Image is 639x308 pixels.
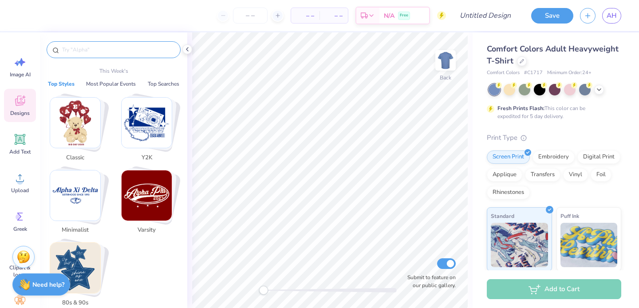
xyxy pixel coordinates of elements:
button: Stack Card Button Minimalist [44,170,111,238]
div: Transfers [525,168,560,182]
div: Screen Print [487,150,530,164]
span: Comfort Colors Adult Heavyweight T-Shirt [487,43,619,66]
span: Greek [13,225,27,233]
span: – – [325,11,343,20]
span: 80s & 90s [61,299,90,308]
span: # C1717 [524,69,543,77]
input: – – [233,8,268,24]
span: Comfort Colors [487,69,520,77]
strong: Need help? [32,280,64,289]
div: Digital Print [577,150,620,164]
button: Save [531,8,573,24]
div: Vinyl [563,168,588,182]
input: Try "Alpha" [61,45,175,54]
span: Varsity [132,226,161,235]
p: This Week's [99,67,128,75]
span: Add Text [9,148,31,155]
div: Back [440,74,451,82]
span: Minimalist [61,226,90,235]
span: Upload [11,187,29,194]
span: AH [607,11,617,21]
img: Varsity [122,170,172,221]
label: Submit to feature on our public gallery. [402,273,456,289]
span: Standard [491,211,514,221]
button: Stack Card Button Varsity [116,170,183,238]
button: Stack Card Button Y2K [116,97,183,166]
span: Puff Ink [560,211,579,221]
button: Most Popular Events [83,79,138,88]
div: Rhinestones [487,186,530,199]
div: Foil [591,168,611,182]
span: Y2K [132,154,161,162]
img: Y2K [122,98,172,148]
img: Puff Ink [560,223,618,267]
img: Back [437,51,454,69]
img: Minimalist [50,170,100,221]
span: Clipart & logos [5,264,35,278]
div: Print Type [487,133,621,143]
strong: Fresh Prints Flash: [497,105,544,112]
span: Free [400,12,408,19]
button: Stack Card Button Classic [44,97,111,166]
span: Minimum Order: 24 + [547,69,592,77]
span: Classic [61,154,90,162]
span: N/A [384,11,394,20]
span: Image AI [10,71,31,78]
div: This color can be expedited for 5 day delivery. [497,104,607,120]
button: Top Styles [45,79,77,88]
img: 80s & 90s [50,243,100,293]
div: Applique [487,168,522,182]
div: Embroidery [532,150,575,164]
button: Top Searches [145,79,182,88]
input: Untitled Design [453,7,518,24]
span: – – [296,11,314,20]
span: Designs [10,110,30,117]
img: Standard [491,223,548,267]
a: AH [602,8,621,24]
img: Classic [50,98,100,148]
div: Accessibility label [259,286,268,295]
